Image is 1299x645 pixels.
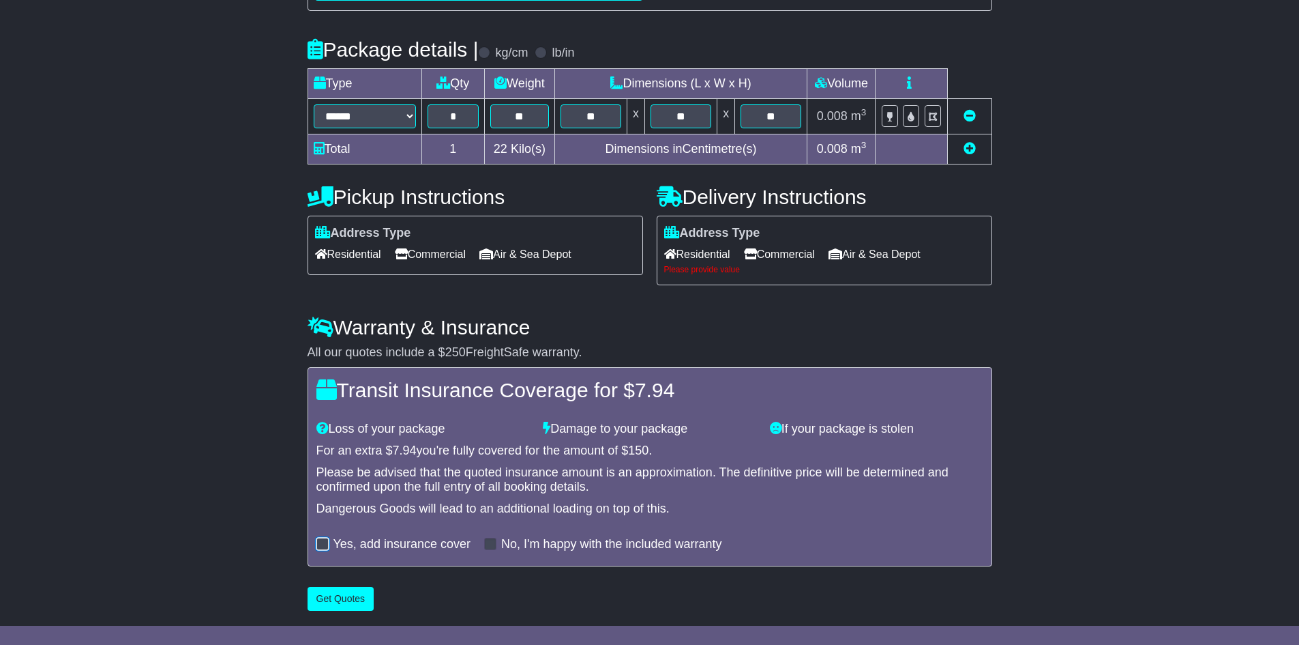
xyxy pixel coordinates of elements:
[628,444,648,457] span: 150
[494,142,507,156] span: 22
[664,244,730,265] span: Residential
[316,465,983,495] div: Please be advised that the quoted insurance amount is an approximation. The definitive price will...
[664,226,760,241] label: Address Type
[964,109,976,123] a: Remove this item
[316,379,983,401] h4: Transit Insurance Coverage for $
[817,109,848,123] span: 0.008
[817,142,848,156] span: 0.008
[421,68,485,98] td: Qty
[501,537,722,552] label: No, I'm happy with the included warranty
[763,422,990,437] div: If your package is stolen
[316,444,983,459] div: For an extra $ you're fully covered for the amount of $ .
[485,68,555,98] td: Weight
[851,142,867,156] span: m
[851,109,867,123] span: m
[717,98,735,134] td: x
[308,38,479,61] h4: Package details |
[627,98,644,134] td: x
[664,265,985,274] div: Please provide value
[485,134,555,164] td: Kilo(s)
[657,186,992,208] h4: Delivery Instructions
[333,537,471,552] label: Yes, add insurance cover
[445,345,466,359] span: 250
[315,244,381,265] span: Residential
[310,422,537,437] div: Loss of your package
[536,422,763,437] div: Damage to your package
[554,134,807,164] td: Dimensions in Centimetre(s)
[315,226,411,241] label: Address Type
[316,502,983,517] div: Dangerous Goods will lead to an additional loading on top of this.
[308,68,421,98] td: Type
[635,379,674,401] span: 7.94
[421,134,485,164] td: 1
[479,244,571,265] span: Air & Sea Depot
[861,140,867,150] sup: 3
[308,345,992,360] div: All our quotes include a $ FreightSafe warranty.
[552,46,574,61] label: lb/in
[861,107,867,117] sup: 3
[828,244,921,265] span: Air & Sea Depot
[308,316,992,339] h4: Warranty & Insurance
[807,68,876,98] td: Volume
[395,244,466,265] span: Commercial
[495,46,528,61] label: kg/cm
[393,444,417,457] span: 7.94
[964,142,976,156] a: Add new item
[308,587,374,611] button: Get Quotes
[744,244,815,265] span: Commercial
[554,68,807,98] td: Dimensions (L x W x H)
[308,134,421,164] td: Total
[308,186,643,208] h4: Pickup Instructions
